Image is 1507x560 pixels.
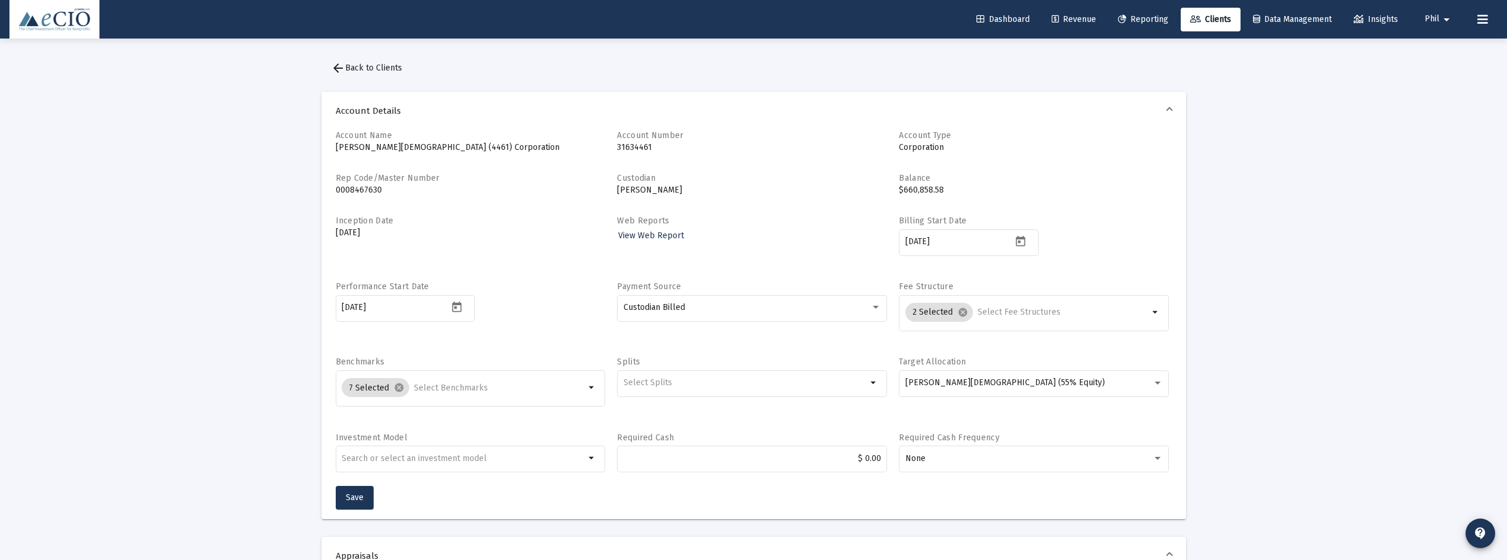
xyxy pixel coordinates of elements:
span: Account Details [336,105,1167,117]
span: Back to Clients [331,63,402,73]
img: Dashboard [18,8,91,31]
a: Data Management [1243,8,1341,31]
span: Revenue [1052,14,1096,24]
label: Inception Date [336,216,394,226]
input: Select Benchmarks [414,383,585,393]
p: $660,858.58 [899,184,1169,196]
span: Reporting [1118,14,1168,24]
label: Benchmarks [336,357,385,367]
mat-icon: arrow_drop_down [1439,8,1454,31]
p: [PERSON_NAME][DEMOGRAPHIC_DATA] (4461) Corporation [336,142,606,153]
label: Account Number [617,130,683,140]
span: Custodian Billed [624,302,685,312]
label: Required Cash Frequency [899,433,999,443]
button: Save [336,486,374,510]
span: Data Management [1253,14,1332,24]
mat-icon: arrow_drop_down [585,380,599,395]
label: Rep Code/Master Number [336,173,440,183]
label: Payment Source [617,281,681,292]
mat-icon: arrow_drop_down [585,451,599,465]
span: View Web Report [618,231,684,241]
mat-chip-list: Selection [905,300,1149,324]
input: Select Splits [624,378,867,388]
button: Open calendar [1012,232,1029,249]
label: Balance [899,173,930,183]
button: Open calendar [448,298,465,315]
p: [PERSON_NAME] [617,184,887,196]
label: Target Allocation [899,357,966,367]
label: Splits [617,357,640,367]
mat-icon: cancel [394,382,404,393]
span: Insights [1354,14,1398,24]
mat-chip-list: Selection [342,376,585,399]
span: None [905,453,926,463]
mat-chip: 2 Selected [905,303,973,322]
span: Dashboard [976,14,1030,24]
p: [DATE] [336,227,606,239]
input: Select Fee Structures [978,308,1149,317]
a: View Web Report [617,227,685,244]
mat-chip: 7 Selected [342,378,409,397]
p: 31634461 [617,142,887,153]
label: Investment Model [336,433,407,443]
label: Performance Start Date [336,281,429,292]
a: Reporting [1108,8,1178,31]
label: Fee Structure [899,281,953,292]
button: Phil [1410,7,1468,31]
mat-icon: contact_support [1473,526,1487,540]
label: Required Cash [617,433,674,443]
a: Revenue [1042,8,1106,31]
mat-icon: arrow_drop_down [867,376,881,390]
span: [PERSON_NAME][DEMOGRAPHIC_DATA] (55% Equity) [905,377,1105,388]
label: Account Type [899,130,951,140]
button: Back to Clients [322,56,412,80]
input: $2000.00 [624,454,881,463]
input: Select a date [905,237,1012,247]
span: Phil [1425,14,1439,24]
div: Account Details [322,130,1186,519]
label: Billing Start Date [899,216,966,226]
label: Web Reports [617,216,669,226]
label: Account Name [336,130,392,140]
input: Select a date [342,303,448,312]
label: Custodian [617,173,656,183]
p: Corporation [899,142,1169,153]
mat-chip-list: Selection [624,376,867,390]
span: Save [346,492,364,503]
mat-expansion-panel-header: Account Details [322,92,1186,130]
mat-icon: arrow_drop_down [1149,305,1163,319]
p: 0008467630 [336,184,606,196]
mat-icon: arrow_back [331,61,345,75]
mat-icon: cancel [957,307,968,318]
a: Insights [1344,8,1408,31]
span: Clients [1190,14,1231,24]
a: Dashboard [967,8,1039,31]
input: undefined [342,454,585,463]
a: Clients [1181,8,1241,31]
